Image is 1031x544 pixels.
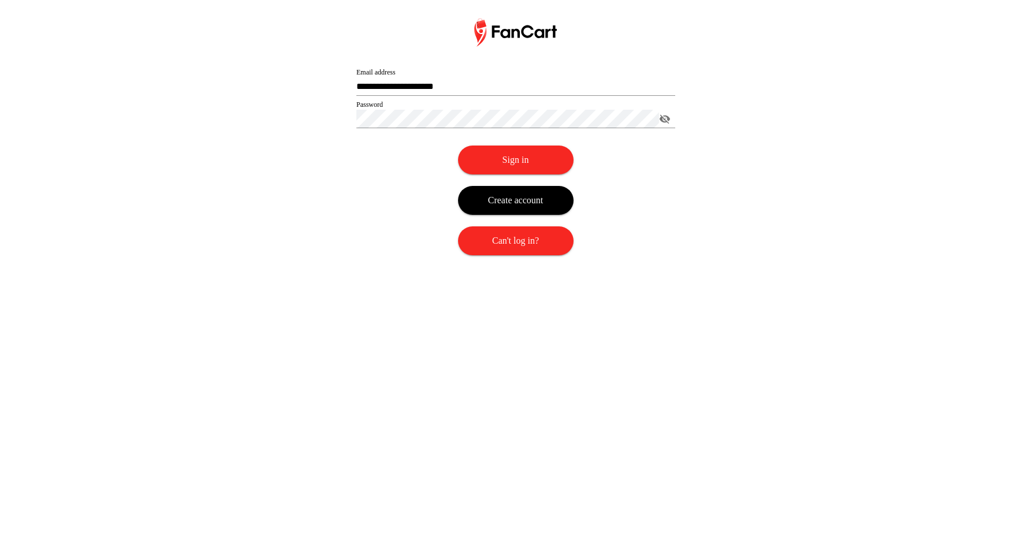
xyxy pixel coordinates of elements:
[458,186,574,215] button: Create account
[356,100,383,110] label: Password
[458,226,574,255] button: Can't log in?
[474,18,557,47] img: logo
[356,68,396,77] label: Email address
[458,146,574,174] button: Sign in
